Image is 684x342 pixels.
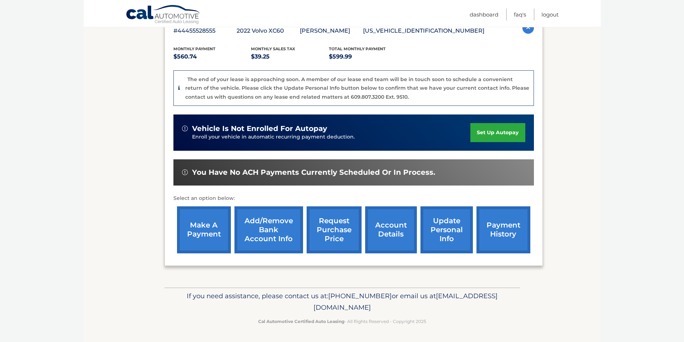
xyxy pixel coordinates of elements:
[185,76,529,100] p: The end of your lease is approaching soon. A member of our lease end team will be in touch soon t...
[182,126,188,131] img: alert-white.svg
[476,206,530,253] a: payment history
[126,5,201,25] a: Cal Automotive
[329,46,386,51] span: Total Monthly Payment
[234,206,303,253] a: Add/Remove bank account info
[192,133,471,141] p: Enroll your vehicle in automatic recurring payment deduction.
[522,22,534,34] img: accordion-active.svg
[173,46,215,51] span: Monthly Payment
[173,26,237,36] p: #44455528555
[258,319,344,324] strong: Cal Automotive Certified Auto Leasing
[237,26,300,36] p: 2022 Volvo XC60
[192,168,435,177] span: You have no ACH payments currently scheduled or in process.
[363,26,484,36] p: [US_VEHICLE_IDENTIFICATION_NUMBER]
[177,206,231,253] a: make a payment
[173,52,251,62] p: $560.74
[328,292,392,300] span: [PHONE_NUMBER]
[251,46,295,51] span: Monthly sales Tax
[307,206,362,253] a: request purchase price
[169,290,515,313] p: If you need assistance, please contact us at: or email us at
[470,9,498,20] a: Dashboard
[420,206,473,253] a: update personal info
[182,169,188,175] img: alert-white.svg
[173,194,534,203] p: Select an option below:
[329,52,407,62] p: $599.99
[300,26,363,36] p: [PERSON_NAME]
[251,52,329,62] p: $39.25
[541,9,559,20] a: Logout
[514,9,526,20] a: FAQ's
[192,124,327,133] span: vehicle is not enrolled for autopay
[365,206,417,253] a: account details
[169,318,515,325] p: - All Rights Reserved - Copyright 2025
[470,123,525,142] a: set up autopay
